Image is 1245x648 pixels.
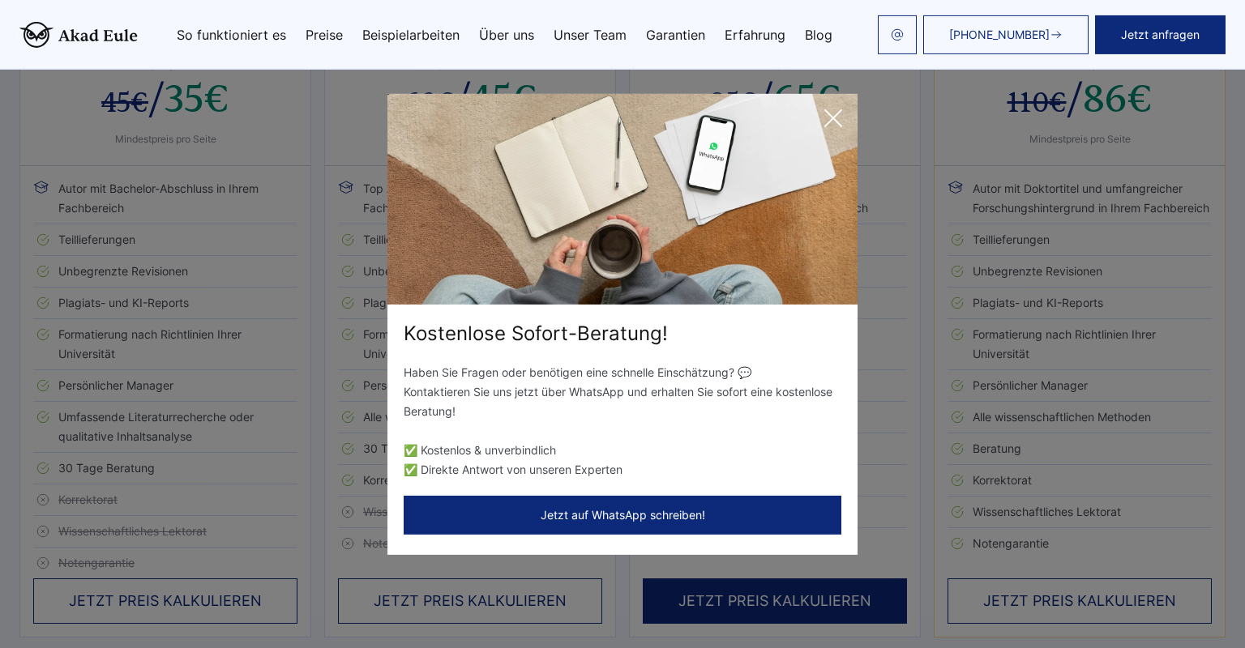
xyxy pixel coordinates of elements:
a: [PHONE_NUMBER] [923,15,1089,54]
button: Jetzt anfragen [1095,15,1226,54]
a: Blog [805,28,832,41]
img: exit [387,94,858,305]
a: Unser Team [554,28,627,41]
a: So funktioniert es [177,28,286,41]
a: Preise [306,28,343,41]
p: Haben Sie Fragen oder benötigen eine schnelle Einschätzung? 💬 Kontaktieren Sie uns jetzt über Wha... [404,363,841,421]
span: [PHONE_NUMBER] [949,28,1050,41]
button: Jetzt auf WhatsApp schreiben! [404,496,841,535]
li: ✅ Direkte Antwort von unseren Experten [404,460,841,480]
img: email [891,28,904,41]
a: Über uns [479,28,534,41]
div: Kostenlose Sofort-Beratung! [387,321,858,347]
li: ✅ Kostenlos & unverbindlich [404,441,841,460]
img: logo [19,22,138,48]
a: Garantien [646,28,705,41]
a: Erfahrung [725,28,785,41]
a: Beispielarbeiten [362,28,460,41]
